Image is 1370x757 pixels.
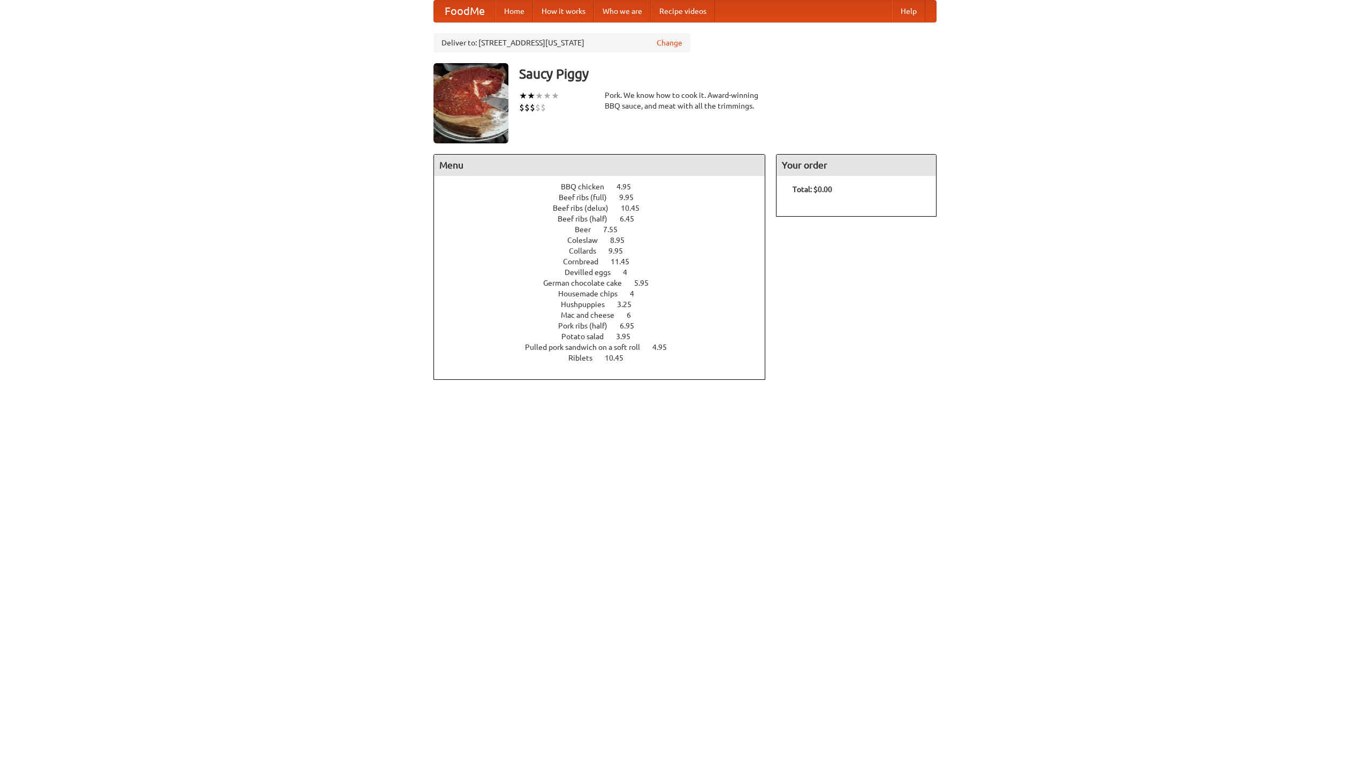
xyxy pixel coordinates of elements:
a: Pork ribs (half) 6.95 [558,322,654,330]
span: 3.95 [616,332,641,341]
span: BBQ chicken [561,182,615,191]
span: 8.95 [610,236,635,244]
span: 5.95 [634,279,659,287]
a: Recipe videos [651,1,715,22]
span: 6.95 [620,322,645,330]
span: Hushpuppies [561,300,615,309]
li: $ [530,102,535,113]
span: 4.95 [616,182,642,191]
a: How it works [533,1,594,22]
a: Help [892,1,925,22]
span: 4 [630,289,645,298]
a: Beef ribs (delux) 10.45 [553,204,659,212]
li: ★ [543,90,551,102]
a: Change [657,37,682,48]
a: BBQ chicken 4.95 [561,182,651,191]
span: 11.45 [611,257,640,266]
div: Pork. We know how to cook it. Award-winning BBQ sauce, and meat with all the trimmings. [605,90,765,111]
span: Potato salad [561,332,614,341]
a: Who we are [594,1,651,22]
span: Collards [569,247,607,255]
a: Potato salad 3.95 [561,332,650,341]
a: Riblets 10.45 [568,354,643,362]
span: Cornbread [563,257,609,266]
h4: Your order [777,155,936,176]
span: 4.95 [652,343,678,351]
li: ★ [527,90,535,102]
a: Mac and cheese 6 [561,311,651,319]
a: Cornbread 11.45 [563,257,649,266]
span: 6.45 [620,215,645,223]
span: Devilled eggs [565,268,621,277]
span: Mac and cheese [561,311,625,319]
span: Coleslaw [567,236,608,244]
a: Beef ribs (half) 6.45 [558,215,654,223]
h3: Saucy Piggy [519,63,937,85]
div: Deliver to: [STREET_ADDRESS][US_STATE] [433,33,690,52]
a: Beer 7.55 [575,225,637,234]
span: Beef ribs (half) [558,215,618,223]
span: 9.95 [608,247,634,255]
a: Coleslaw 8.95 [567,236,644,244]
span: Pulled pork sandwich on a soft roll [525,343,651,351]
img: angular.jpg [433,63,508,143]
b: Total: $0.00 [793,185,832,194]
li: $ [541,102,546,113]
span: 6 [627,311,642,319]
span: 7.55 [603,225,628,234]
a: Collards 9.95 [569,247,643,255]
h4: Menu [434,155,765,176]
span: Beef ribs (full) [559,193,618,202]
span: Pork ribs (half) [558,322,618,330]
span: Beef ribs (delux) [553,204,619,212]
a: German chocolate cake 5.95 [543,279,668,287]
a: FoodMe [434,1,496,22]
span: 10.45 [621,204,650,212]
span: German chocolate cake [543,279,633,287]
span: Beer [575,225,602,234]
span: 10.45 [605,354,634,362]
span: 4 [623,268,638,277]
li: $ [524,102,530,113]
li: $ [519,102,524,113]
li: ★ [535,90,543,102]
li: ★ [519,90,527,102]
span: Housemade chips [558,289,628,298]
a: Home [496,1,533,22]
li: $ [535,102,541,113]
a: Hushpuppies 3.25 [561,300,651,309]
a: Beef ribs (full) 9.95 [559,193,653,202]
span: Riblets [568,354,603,362]
a: Pulled pork sandwich on a soft roll 4.95 [525,343,687,351]
span: 9.95 [619,193,644,202]
span: 3.25 [617,300,642,309]
li: ★ [551,90,559,102]
a: Housemade chips 4 [558,289,654,298]
a: Devilled eggs 4 [565,268,647,277]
